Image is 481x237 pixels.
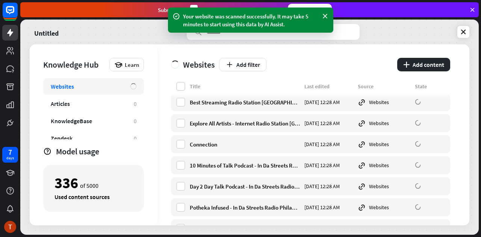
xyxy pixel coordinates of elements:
[43,59,106,70] div: Knowledge Hub
[190,5,198,15] div: 3
[51,83,74,90] div: Websites
[56,146,144,157] div: Model usage
[134,100,136,107] div: 0
[2,147,18,163] a: 7 days
[358,119,410,127] div: Websites
[304,120,353,127] div: [DATE] 12:28 AM
[190,141,300,148] div: Connection
[358,98,410,106] div: Websites
[219,58,266,71] button: Add filter
[304,204,353,211] div: [DATE] 12:28 AM
[403,62,410,68] i: plus
[358,224,410,232] div: Websites
[190,120,300,127] div: Explore All Artists - Internet Radio Station [GEOGRAPHIC_DATA] [GEOGRAPHIC_DATA] - In Da Streets ...
[358,182,410,190] div: Websites
[304,141,353,148] div: [DATE] 12:28 AM
[34,24,59,40] a: Untitled
[358,203,410,211] div: Websites
[125,61,139,68] span: Learn
[304,83,353,90] div: Last edited
[51,100,70,107] div: Articles
[134,118,136,125] div: 0
[183,12,318,28] div: Your website was scanned successfully. It may take 5 minutes to start using this data by AI Assist.
[134,135,136,142] div: 0
[190,162,300,169] div: 10 Minutes of Talk Podcast - In Da Streets Radio Philadelphia&#39;s #1 Internet Radio for Music a...
[358,83,410,90] div: Source
[171,59,215,70] div: Websites
[190,83,300,90] div: Title
[397,58,450,71] button: plusAdd content
[54,193,133,201] div: Used content sources
[358,140,410,148] div: Websites
[304,99,353,106] div: [DATE] 12:28 AM
[54,177,78,189] div: 336
[8,149,12,155] div: 7
[51,117,92,125] div: KnowledgeBase
[6,155,14,161] div: days
[190,204,300,211] div: Potheka Infused - In Da Streets Radio Philadelphia&#39;s #1 Internet Radio for Music and Podcasts
[358,161,410,169] div: Websites
[190,99,300,106] div: Best Streaming Radio Station [GEOGRAPHIC_DATA] [GEOGRAPHIC_DATA] - Streaming &#38; Internet Radio...
[190,225,300,232] div: UNTOLD INTERVIEW - In Da Streets Radio Philadelphia&#39;s #1 Internet Radio for Music and Podcasts
[54,177,133,189] div: of 5000
[415,83,445,90] div: State
[288,4,332,16] div: Subscribe now
[51,134,73,142] div: Zendesk
[190,183,300,190] div: Day 2 Day Talk Podcast - In Da Streets Radio Philadelphia&#39;s #1 Internet Radio for Music and P...
[304,225,353,232] div: [DATE] 12:28 AM
[6,3,29,26] button: Open LiveChat chat widget
[304,162,353,169] div: [DATE] 12:28 AM
[158,5,282,15] div: Subscribe in days to get your first month for $1
[304,183,353,190] div: [DATE] 12:28 AM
